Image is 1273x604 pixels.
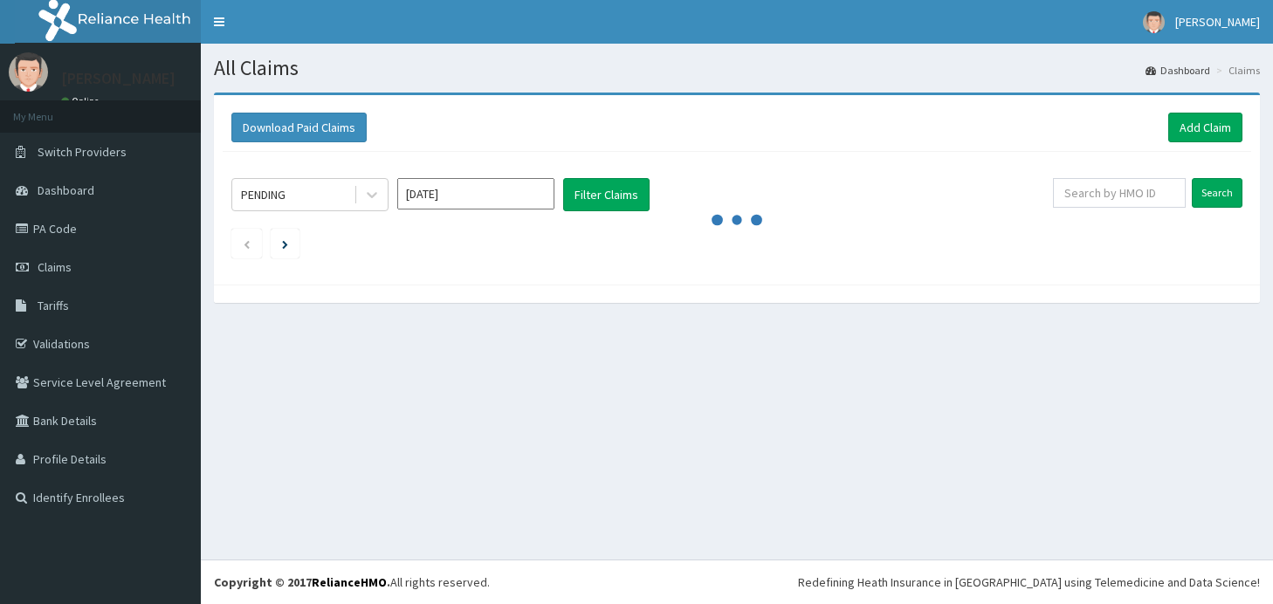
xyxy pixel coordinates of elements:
button: Download Paid Claims [231,113,367,142]
a: Add Claim [1168,113,1242,142]
span: Claims [38,259,72,275]
button: Filter Claims [563,178,650,211]
li: Claims [1212,63,1260,78]
svg: audio-loading [711,194,763,246]
a: Next page [282,236,288,251]
strong: Copyright © 2017 . [214,574,390,590]
span: Switch Providers [38,144,127,160]
input: Select Month and Year [397,178,554,209]
a: Online [61,95,103,107]
img: User Image [9,52,48,92]
span: Tariffs [38,298,69,313]
span: [PERSON_NAME] [1175,14,1260,30]
a: Dashboard [1146,63,1210,78]
a: Previous page [243,236,251,251]
h1: All Claims [214,57,1260,79]
input: Search [1192,178,1242,208]
div: Redefining Heath Insurance in [GEOGRAPHIC_DATA] using Telemedicine and Data Science! [798,573,1260,591]
footer: All rights reserved. [201,559,1273,604]
p: [PERSON_NAME] [61,71,175,86]
img: User Image [1143,11,1165,33]
a: RelianceHMO [312,574,387,590]
input: Search by HMO ID [1053,178,1186,208]
span: Dashboard [38,182,94,198]
div: PENDING [241,186,286,203]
